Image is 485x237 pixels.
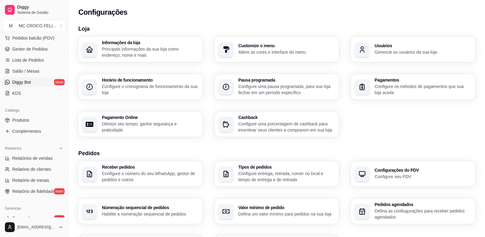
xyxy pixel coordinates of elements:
[12,155,53,161] span: Relatórios de vendas
[12,188,55,194] span: Relatório de fidelidade
[375,49,472,55] p: Gerencie os usuários da sua loja
[102,205,199,210] h3: Númeração sequencial de pedidos
[2,175,66,185] a: Relatório de mesas
[17,5,63,10] span: Diggy
[17,10,63,15] span: Sistema de Gestão
[102,46,199,58] p: Principais informações da sua loja como endereço, nome e mais
[351,161,475,186] button: Configurações do PDVConfigure seu PDV
[238,170,335,183] p: Configure entrega, retirada, comer no local e tempo de entrega e de retirada
[78,37,203,62] button: Informações da lojaPrincipais informações da sua loja como endereço, nome e mais
[2,220,66,235] button: [EMAIL_ADDRESS][DOMAIN_NAME]
[2,153,66,163] a: Relatórios de vendas
[351,199,475,224] button: Pedidos agendadosDefina as confiugurações para receber pedidos agendados
[8,23,14,29] span: M
[102,211,199,217] p: Habilite a númeração sequencial de pedidos
[238,211,335,217] p: Defina um valor mínimo para pedidos na sua loja
[19,23,56,29] div: MC CROCO FELI ...
[12,90,21,96] span: KDS
[351,37,475,62] button: UsuáriosGerencie os usuários da sua loja
[238,165,335,169] h3: Tipos de pedidos
[102,115,199,120] h3: Pagamento Online
[12,128,41,134] span: Complementos
[375,78,472,82] h3: Pagamentos
[215,74,339,99] button: Pausa programadaConfigure uma pausa programada, para sua loja fechar em um período específico
[375,44,472,48] h3: Usuários
[102,121,199,133] p: Otimize seu tempo, ganhe segurança e praticidade
[102,170,199,183] p: Configure o número do seu WhatsApp, gestor de pedidos e outros
[375,202,472,207] h3: Pedidos agendados
[78,7,127,17] h2: Configurações
[375,83,472,96] p: Configure os métodos de pagamentos que sua loja aceita
[78,112,203,137] button: Pagamento OnlineOtimize seu tempo, ganhe segurança e praticidade
[102,83,199,96] p: Configure o cronograma de funcionamento da sua loja
[12,177,49,183] span: Relatório de mesas
[2,105,66,115] div: Catálogo
[238,78,335,82] h3: Pausa programada
[238,44,335,48] h3: Customize o menu
[12,215,38,221] span: Entregadores
[2,186,66,196] a: Relatório de fidelidadenovo
[238,121,335,133] p: Configure uma porcentagem de cashback para incentivar seus clientes a comprarem em sua loja
[2,2,66,17] a: DiggySistema de Gestão
[17,225,56,230] span: [EMAIL_ADDRESS][DOMAIN_NAME]
[351,74,475,99] button: PagamentosConfigure os métodos de pagamentos que sua loja aceita
[2,77,66,87] a: Diggy Botnovo
[375,174,472,180] p: Configure seu PDV
[2,115,66,125] a: Produtos
[102,78,199,82] h3: Horário de funcionamento
[2,204,66,213] div: Gerenciar
[102,40,199,45] h3: Informações da loja
[12,68,39,74] span: Salão / Mesas
[238,205,335,210] h3: Valor mínimo de pedido
[12,46,48,52] span: Gestor de Pedidos
[238,83,335,96] p: Configure uma pausa programada, para sua loja fechar em um período específico
[2,164,66,174] a: Relatório de clientes
[215,161,339,186] button: Tipos de pedidosConfigure entrega, retirada, comer no local e tempo de entrega e de retirada
[2,126,66,136] a: Complementos
[2,20,66,32] button: Select a team
[78,74,203,99] button: Horário de funcionamentoConfigure o cronograma de funcionamento da sua loja
[5,146,21,151] span: Relatórios
[2,66,66,76] a: Salão / Mesas
[78,25,475,33] h3: Loja
[12,166,51,172] span: Relatório de clientes
[2,55,66,65] a: Lista de Pedidos
[238,115,335,120] h3: Cashback
[12,57,44,63] span: Lista de Pedidos
[78,199,203,224] button: Númeração sequencial de pedidosHabilite a númeração sequencial de pedidos
[215,37,339,62] button: Customize o menuAltere as cores e interface do menu
[375,208,472,220] p: Defina as confiugurações para receber pedidos agendados
[12,117,29,123] span: Produtos
[12,35,54,41] span: Pedidos balcão (PDV)
[215,199,339,224] button: Valor mínimo de pedidoDefina um valor mínimo para pedidos na sua loja
[78,149,475,158] h3: Pedidos
[2,44,66,54] a: Gestor de Pedidos
[238,49,335,55] p: Altere as cores e interface do menu
[12,79,31,85] span: Diggy Bot
[102,165,199,169] h3: Receber pedidos
[375,168,472,172] h3: Configurações do PDV
[78,161,203,186] button: Receber pedidosConfigure o número do seu WhatsApp, gestor de pedidos e outros
[2,33,66,43] button: Pedidos balcão (PDV)
[2,88,66,98] a: KDS
[215,112,339,137] button: CashbackConfigure uma porcentagem de cashback para incentivar seus clientes a comprarem em sua loja
[2,213,66,223] a: Entregadoresnovo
